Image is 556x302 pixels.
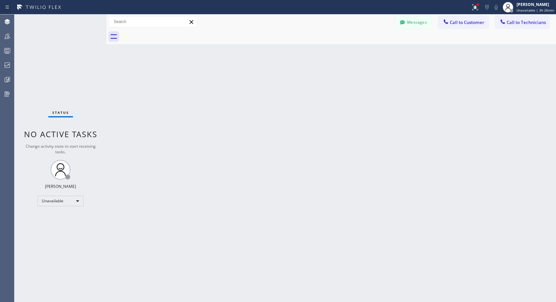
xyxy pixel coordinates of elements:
[517,2,554,7] div: [PERSON_NAME]
[24,129,97,139] span: No active tasks
[26,143,96,155] span: Change activity state to start receiving tasks.
[507,19,546,25] span: Call to Technicians
[52,110,69,115] span: Status
[517,8,554,13] span: Unavailable | 3h 26min
[396,16,432,29] button: Messages
[450,19,484,25] span: Call to Customer
[45,184,76,189] div: [PERSON_NAME]
[495,16,549,29] button: Call to Technicians
[37,196,84,206] div: Unavailable
[492,3,501,12] button: Mute
[438,16,489,29] button: Call to Customer
[109,16,197,27] input: Search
